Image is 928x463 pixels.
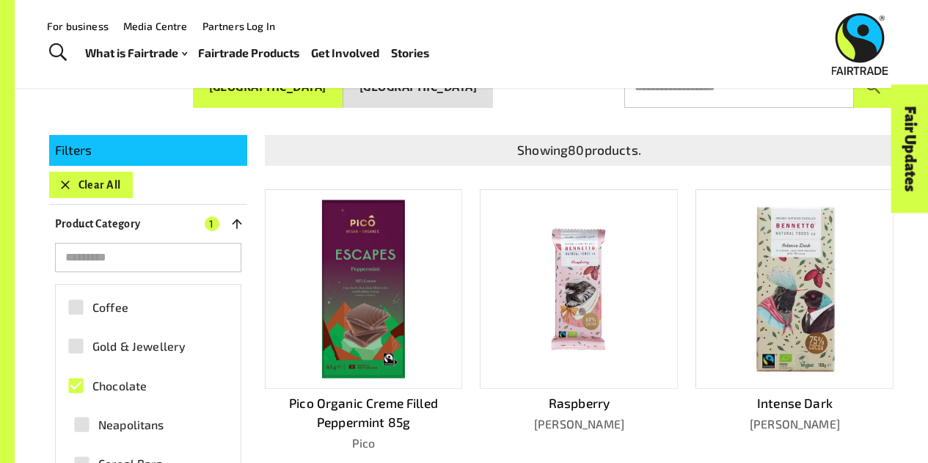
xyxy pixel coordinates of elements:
button: Clear All [49,172,133,198]
p: Filters [55,141,241,160]
img: Fairtrade Australia New Zealand logo [832,13,888,75]
span: Chocolate [92,377,147,395]
span: 1 [205,216,219,231]
a: Raspberry[PERSON_NAME] [480,189,678,452]
a: Media Centre [123,20,188,32]
a: Fairtrade Products [198,43,299,63]
span: Gold & Jewellery [92,338,186,355]
p: Raspberry [480,394,678,413]
p: Showing 80 products. [271,141,888,160]
p: Intense Dark [695,394,894,413]
p: [PERSON_NAME] [695,415,894,433]
p: Pico [265,434,463,452]
a: Stories [391,43,429,63]
a: Toggle Search [40,34,76,71]
p: [PERSON_NAME] [480,415,678,433]
button: Product Category [49,211,247,237]
a: For business [47,20,109,32]
span: Coffee [92,299,128,316]
a: What is Fairtrade [85,43,187,63]
a: Partners Log In [202,20,275,32]
a: Intense Dark[PERSON_NAME] [695,189,894,452]
p: Product Category [55,215,141,233]
p: Pico Organic Creme Filled Peppermint 85g [265,394,463,432]
a: Get Involved [311,43,379,63]
span: Neapolitans [98,416,164,434]
a: Pico Organic Creme Filled Peppermint 85gPico [265,189,463,452]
